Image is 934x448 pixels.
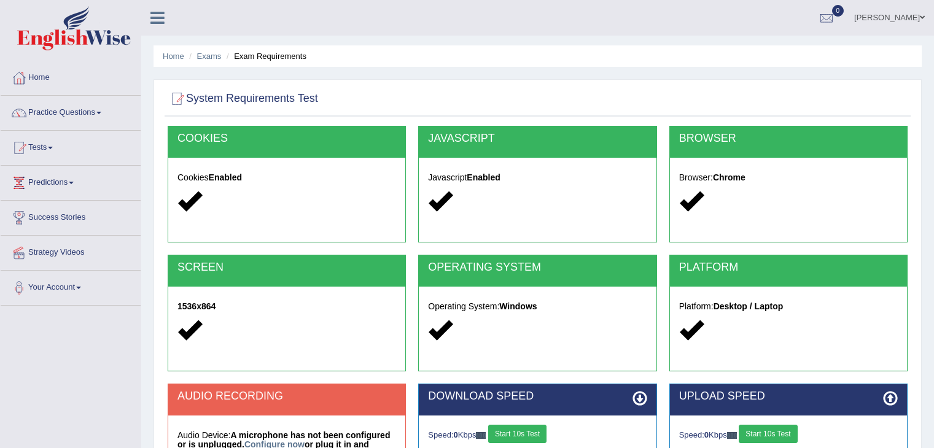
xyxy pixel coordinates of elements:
[679,133,898,145] h2: BROWSER
[1,131,141,161] a: Tests
[428,133,647,145] h2: JAVASCRIPT
[1,201,141,231] a: Success Stories
[679,390,898,403] h2: UPLOAD SPEED
[679,425,898,446] div: Speed: Kbps
[428,173,647,182] h5: Javascript
[713,172,745,182] strong: Chrome
[488,425,547,443] button: Start 10s Test
[832,5,844,17] span: 0
[679,302,898,311] h5: Platform:
[727,432,737,439] img: ajax-loader-fb-connection.gif
[679,261,898,274] h2: PLATFORM
[177,301,216,311] strong: 1536x864
[163,52,184,61] a: Home
[467,172,500,182] strong: Enabled
[428,261,647,274] h2: OPERATING SYSTEM
[1,96,141,126] a: Practice Questions
[428,302,647,311] h5: Operating System:
[197,52,222,61] a: Exams
[1,61,141,91] a: Home
[1,236,141,266] a: Strategy Videos
[177,261,396,274] h2: SCREEN
[1,166,141,196] a: Predictions
[177,173,396,182] h5: Cookies
[177,390,396,403] h2: AUDIO RECORDING
[679,173,898,182] h5: Browser:
[1,271,141,301] a: Your Account
[209,172,242,182] strong: Enabled
[499,301,537,311] strong: Windows
[476,432,486,439] img: ajax-loader-fb-connection.gif
[714,301,784,311] strong: Desktop / Laptop
[454,430,458,439] strong: 0
[168,90,318,108] h2: System Requirements Test
[224,50,306,62] li: Exam Requirements
[177,133,396,145] h2: COOKIES
[428,390,647,403] h2: DOWNLOAD SPEED
[739,425,797,443] button: Start 10s Test
[704,430,709,439] strong: 0
[428,425,647,446] div: Speed: Kbps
